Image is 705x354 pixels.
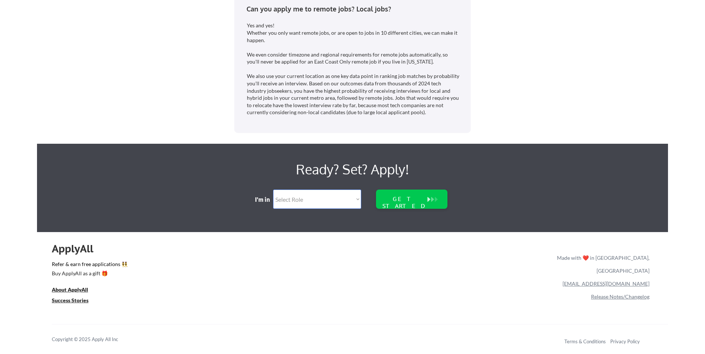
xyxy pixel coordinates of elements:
a: Buy ApplyAll as a gift 🎁 [52,269,126,279]
div: Copyright © 2025 Apply All Inc [52,336,137,343]
a: Privacy Policy [610,338,640,344]
a: Release Notes/Changelog [591,293,649,300]
div: ApplyAll [52,242,102,255]
div: I'm in [255,195,275,204]
a: About ApplyAll [52,286,98,295]
div: GET STARTED [381,195,428,210]
a: Terms & Conditions [564,338,606,344]
div: Can you apply me to remote jobs? Local jobs? [246,4,464,14]
a: Success Stories [52,296,98,306]
div: Ready? Set? Apply! [141,159,564,180]
div: Buy ApplyAll as a gift 🎁 [52,271,126,276]
a: [EMAIL_ADDRESS][DOMAIN_NAME] [563,280,649,287]
u: Success Stories [52,297,88,303]
u: About ApplyAll [52,286,88,293]
a: Refer & earn free applications 👯‍♀️ [52,262,402,269]
div: Made with ❤️ in [GEOGRAPHIC_DATA], [GEOGRAPHIC_DATA] [554,251,649,277]
div: Yes and yes! Whether you only want remote jobs, or are open to jobs in 10 different cities, we ca... [247,22,460,116]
